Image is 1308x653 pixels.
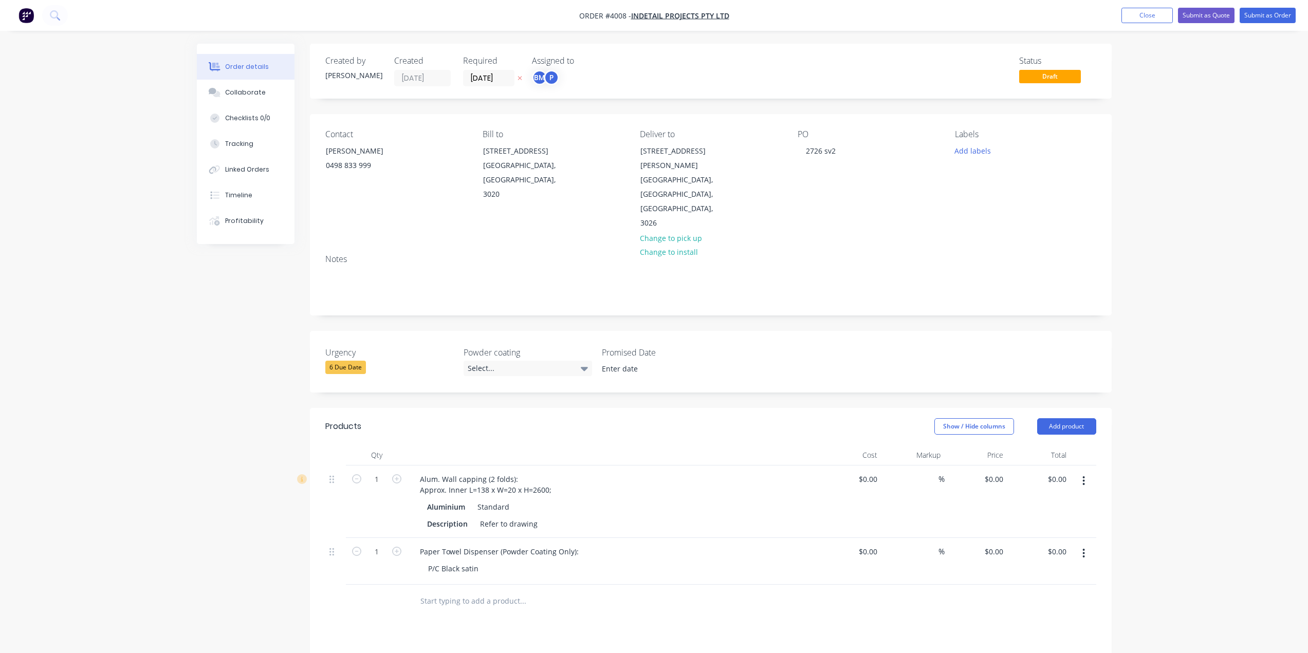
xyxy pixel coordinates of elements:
[394,56,451,66] div: Created
[225,191,252,200] div: Timeline
[1019,70,1081,83] span: Draft
[579,11,631,21] span: Order #4008 -
[420,561,487,576] div: P/C Black satin
[225,114,270,123] div: Checklists 0/0
[798,129,938,139] div: PO
[634,231,707,245] button: Change to pick up
[225,88,266,97] div: Collaborate
[412,472,560,497] div: Alum. Wall capping (2 folds): Approx. Inner L=138 x W=20 x H=2600;
[881,445,945,465] div: Markup
[325,129,466,139] div: Contact
[949,143,997,157] button: Add labels
[938,473,945,485] span: %
[1240,8,1296,23] button: Submit as Order
[640,144,726,173] div: [STREET_ADDRESS][PERSON_NAME]
[483,158,568,201] div: [GEOGRAPHIC_DATA], [GEOGRAPHIC_DATA], 3020
[631,11,729,21] a: Indetail Projects Pty Ltd
[197,208,294,234] button: Profitability
[1007,445,1071,465] div: Total
[464,361,592,376] div: Select...
[225,216,264,226] div: Profitability
[325,56,382,66] div: Created by
[602,346,730,359] label: Promised Date
[632,143,734,231] div: [STREET_ADDRESS][PERSON_NAME][GEOGRAPHIC_DATA], [GEOGRAPHIC_DATA], [GEOGRAPHIC_DATA], 3026
[1178,8,1235,23] button: Submit as Quote
[544,70,559,85] div: P
[532,70,547,85] div: BM
[463,56,520,66] div: Required
[325,361,366,374] div: 6 Due Date
[325,70,382,81] div: [PERSON_NAME]
[640,173,726,230] div: [GEOGRAPHIC_DATA], [GEOGRAPHIC_DATA], [GEOGRAPHIC_DATA], 3026
[798,143,844,158] div: 2726 sv2
[19,8,34,23] img: Factory
[197,105,294,131] button: Checklists 0/0
[1019,56,1096,66] div: Status
[476,516,542,531] div: Refer to drawing
[945,445,1008,465] div: Price
[423,516,472,531] div: Description
[640,129,781,139] div: Deliver to
[1121,8,1173,23] button: Close
[427,499,469,514] div: Aluminium
[955,129,1096,139] div: Labels
[483,129,623,139] div: Bill to
[346,445,408,465] div: Qty
[464,346,592,359] label: Powder coating
[225,165,269,174] div: Linked Orders
[412,544,587,559] div: Paper Towel Dispenser (Powder Coating Only):
[634,245,703,259] button: Change to install
[326,144,411,158] div: [PERSON_NAME]
[474,143,577,202] div: [STREET_ADDRESS][GEOGRAPHIC_DATA], [GEOGRAPHIC_DATA], 3020
[197,182,294,208] button: Timeline
[325,346,454,359] label: Urgency
[225,62,269,71] div: Order details
[595,361,723,377] input: Enter date
[326,158,411,173] div: 0498 833 999
[197,131,294,157] button: Tracking
[532,56,635,66] div: Assigned to
[938,546,945,557] span: %
[819,445,882,465] div: Cost
[225,139,253,148] div: Tracking
[197,157,294,182] button: Linked Orders
[483,144,568,158] div: [STREET_ADDRESS]
[934,418,1014,435] button: Show / Hide columns
[532,70,559,85] button: BMP
[473,499,509,514] div: Standard
[197,80,294,105] button: Collaborate
[325,254,1096,264] div: Notes
[1037,418,1096,435] button: Add product
[420,591,625,611] input: Start typing to add a product...
[197,54,294,80] button: Order details
[325,420,361,433] div: Products
[317,143,420,176] div: [PERSON_NAME]0498 833 999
